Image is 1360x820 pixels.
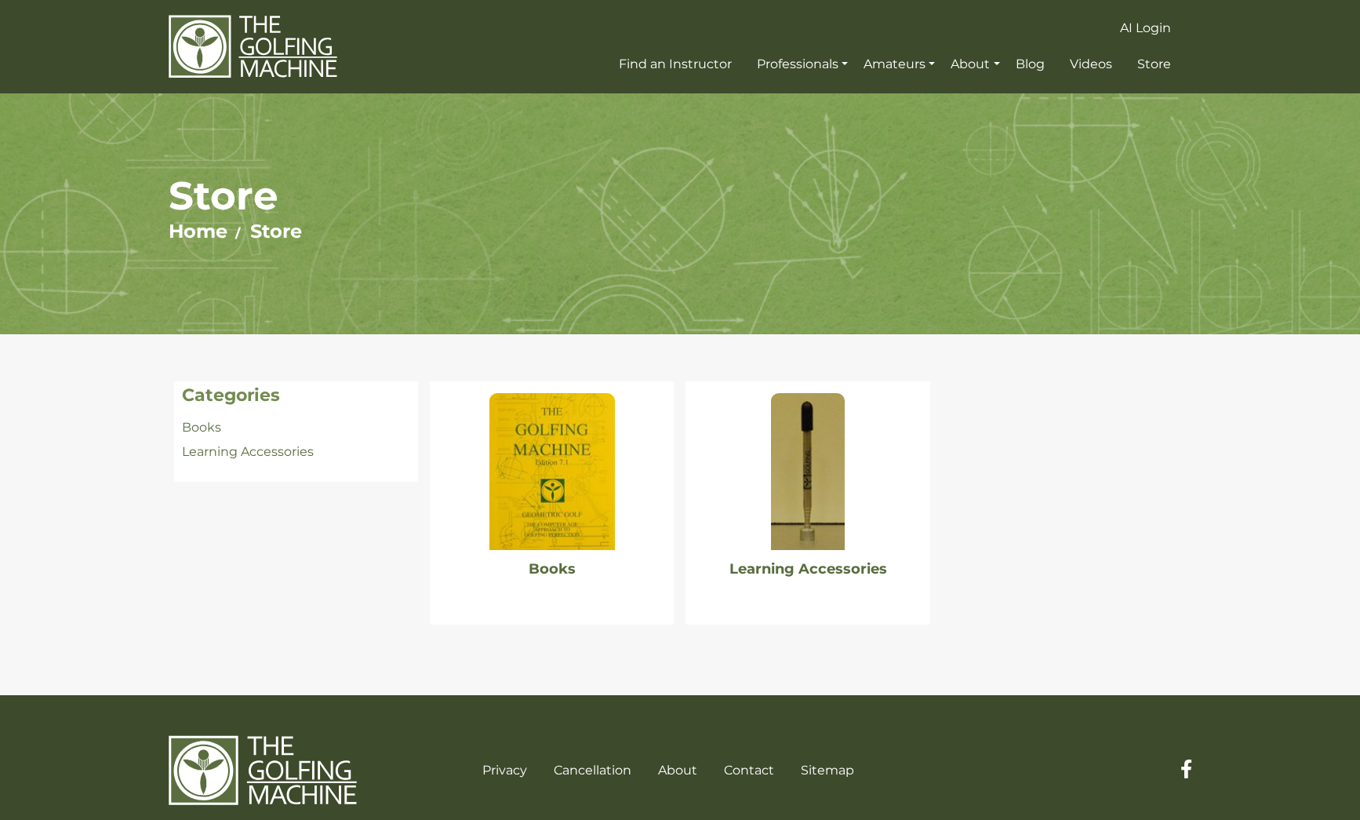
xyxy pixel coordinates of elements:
[250,220,302,242] a: Store
[619,56,732,71] span: Find an Instructor
[801,763,854,778] a: Sitemap
[1016,56,1045,71] span: Blog
[1133,50,1175,78] a: Store
[182,420,221,435] a: Books
[182,385,410,406] h4: Categories
[169,734,357,807] img: The Golfing Machine
[860,50,939,78] a: Amateurs
[182,444,314,459] a: Learning Accessories
[169,220,227,242] a: Home
[724,763,774,778] a: Contact
[729,560,887,578] a: Learning Accessories
[529,560,576,578] a: Books
[615,50,736,78] a: Find an Instructor
[169,14,337,79] img: The Golfing Machine
[482,763,527,778] a: Privacy
[1116,14,1175,42] a: AI Login
[1012,50,1049,78] a: Blog
[1137,56,1171,71] span: Store
[947,50,1003,78] a: About
[658,763,697,778] a: About
[753,50,852,78] a: Professionals
[554,763,631,778] a: Cancellation
[1120,20,1171,35] span: AI Login
[1070,56,1112,71] span: Videos
[1066,50,1116,78] a: Videos
[169,172,1192,220] h1: Store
